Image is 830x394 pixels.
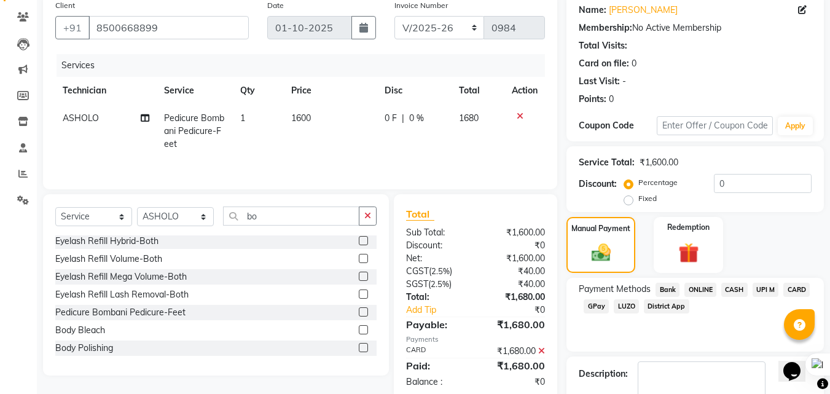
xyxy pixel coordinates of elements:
[55,235,159,248] div: Eyelash Refill Hybrid-Both
[667,222,710,233] label: Redemption
[397,358,476,373] div: Paid:
[397,317,476,332] div: Payable:
[579,4,606,17] div: Name:
[397,376,476,388] div: Balance :
[684,283,716,297] span: ONLINE
[476,376,554,388] div: ₹0
[778,345,818,382] iframe: chat widget
[476,265,554,278] div: ₹40.00
[55,324,105,337] div: Body Bleach
[406,334,545,345] div: Payments
[377,77,452,104] th: Disc
[657,116,773,135] input: Enter Offer / Coupon Code
[397,265,476,278] div: ( )
[431,266,450,276] span: 2.5%
[63,112,99,124] span: ASHOLO
[579,22,812,34] div: No Active Membership
[672,240,705,266] img: _gift.svg
[638,193,657,204] label: Fixed
[476,291,554,304] div: ₹1,680.00
[622,75,626,88] div: -
[397,239,476,252] div: Discount:
[579,39,627,52] div: Total Visits:
[240,112,245,124] span: 1
[579,57,629,70] div: Card on file:
[489,304,555,317] div: ₹0
[55,342,113,355] div: Body Polishing
[579,22,632,34] div: Membership:
[157,77,233,104] th: Service
[409,112,424,125] span: 0 %
[476,239,554,252] div: ₹0
[55,270,187,283] div: Eyelash Refill Mega Volume-Both
[783,283,810,297] span: CARD
[57,54,554,77] div: Services
[385,112,397,125] span: 0 F
[223,207,359,226] input: Search or Scan
[233,77,284,104] th: Qty
[476,278,554,291] div: ₹40.00
[609,4,678,17] a: [PERSON_NAME]
[397,278,476,291] div: ( )
[579,119,656,132] div: Coupon Code
[638,177,678,188] label: Percentage
[88,16,249,39] input: Search by Name/Mobile/Email/Code
[55,288,189,301] div: Eyelash Refill Lash Removal-Both
[579,156,635,169] div: Service Total:
[640,156,678,169] div: ₹1,600.00
[571,223,630,234] label: Manual Payment
[397,252,476,265] div: Net:
[476,317,554,332] div: ₹1,680.00
[476,345,554,358] div: ₹1,680.00
[55,306,186,319] div: Pedicure Bombani Pedicure-Feet
[579,75,620,88] div: Last Visit:
[614,299,639,313] span: LUZO
[476,252,554,265] div: ₹1,600.00
[402,112,404,125] span: |
[504,77,545,104] th: Action
[55,77,157,104] th: Technician
[579,283,651,296] span: Payment Methods
[459,112,479,124] span: 1680
[644,299,689,313] span: District App
[406,278,428,290] span: SGST
[397,291,476,304] div: Total:
[609,93,614,106] div: 0
[291,112,311,124] span: 1600
[406,208,434,221] span: Total
[164,112,224,149] span: Pedicure Bombani Pedicure-Feet
[584,299,609,313] span: GPay
[579,93,606,106] div: Points:
[476,226,554,239] div: ₹1,600.00
[397,226,476,239] div: Sub Total:
[397,304,488,317] a: Add Tip
[721,283,748,297] span: CASH
[284,77,377,104] th: Price
[476,358,554,373] div: ₹1,680.00
[397,345,476,358] div: CARD
[55,16,90,39] button: +91
[579,178,617,191] div: Discount:
[632,57,636,70] div: 0
[55,253,162,266] div: Eyelash Refill Volume-Both
[406,266,429,277] span: CGST
[753,283,779,297] span: UPI M
[585,242,617,264] img: _cash.svg
[656,283,679,297] span: Bank
[778,117,813,135] button: Apply
[579,368,628,380] div: Description:
[452,77,504,104] th: Total
[431,279,449,289] span: 2.5%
